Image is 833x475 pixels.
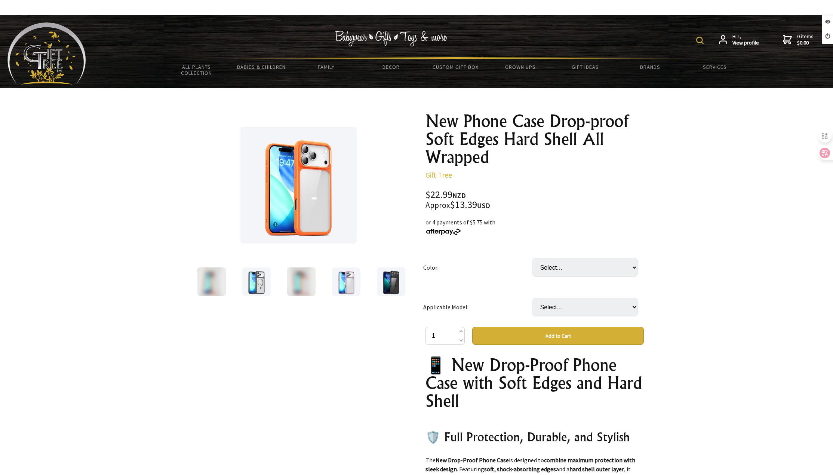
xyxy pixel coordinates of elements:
strong: View profile [732,40,759,46]
img: New Phone Case Drop-proof Soft Edges Hard Shell All Wrapped [240,126,357,243]
img: New Phone Case Drop-proof Soft Edges Hard Shell All Wrapped [332,267,360,296]
a: Decor [359,59,423,75]
button: Add to Cart [472,327,644,345]
a: Hi L,View profile [719,33,759,46]
h1: 📱 New Drop-Proof Phone Case with Soft Edges and Hard Shell [425,356,644,410]
a: 0 items$0.00 [783,33,814,46]
a: Family [294,59,359,75]
strong: soft, shock-absorbing edges [484,465,556,473]
a: Grown Ups [488,59,553,75]
span: USD [477,201,490,210]
img: product search [696,37,704,44]
h1: New Phone Case Drop-proof Soft Edges Hard Shell All Wrapped [425,112,644,166]
span: NZD [452,191,466,200]
td: Applicable Model: [423,287,532,327]
strong: hard shell outer layer [569,465,624,473]
small: Approx [425,200,450,210]
a: All Plants Collection [164,59,229,81]
div: $22.99 $13.39 [425,190,644,210]
img: New Phone Case Drop-proof Soft Edges Hard Shell All Wrapped [377,267,405,296]
strong: $0.00 [797,40,814,46]
a: Babies & Children [229,59,293,75]
a: Services [683,59,747,75]
img: Afterpay [425,229,461,235]
a: Custom Gift Box [423,59,488,75]
img: New Phone Case Drop-proof Soft Edges Hard Shell All Wrapped [197,267,226,296]
img: Babywear - Gifts - Toys & more [335,31,447,46]
td: Color: [423,248,532,287]
img: Babyware - Gifts - Toys and more... [7,22,86,85]
img: New Phone Case Drop-proof Soft Edges Hard Shell All Wrapped [287,267,316,296]
a: Gift Ideas [553,59,618,75]
span: 0 items [797,33,814,46]
img: New Phone Case Drop-proof Soft Edges Hard Shell All Wrapped [242,267,270,296]
a: Gift Tree [425,170,452,180]
div: or 4 payments of $5.75 with [425,218,644,236]
strong: New Drop-Proof Phone Case [436,456,509,464]
h2: 🛡️ Full Protection, Durable, and Stylish [425,428,644,446]
span: Hi L, [732,33,759,46]
a: Brands [618,59,682,75]
strong: combine maximum protection with sleek design [425,456,635,473]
